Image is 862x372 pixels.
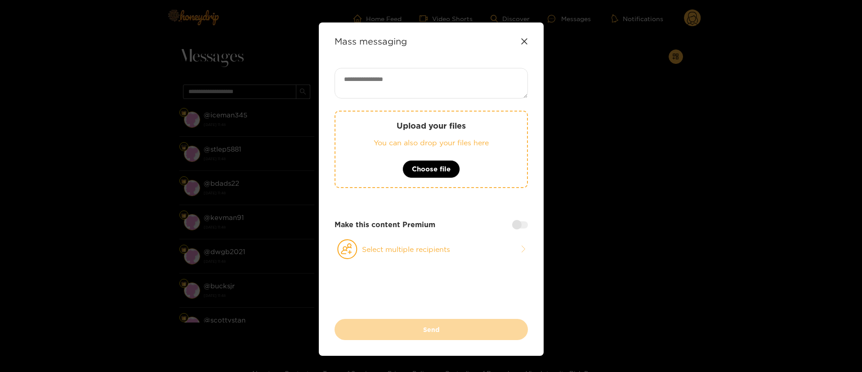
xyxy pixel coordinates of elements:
button: Choose file [402,160,460,178]
strong: Make this content Premium [335,220,435,230]
strong: Mass messaging [335,36,407,46]
p: Upload your files [353,121,509,131]
span: Choose file [412,164,451,175]
button: Select multiple recipients [335,239,528,260]
p: You can also drop your files here [353,138,509,148]
button: Send [335,319,528,340]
